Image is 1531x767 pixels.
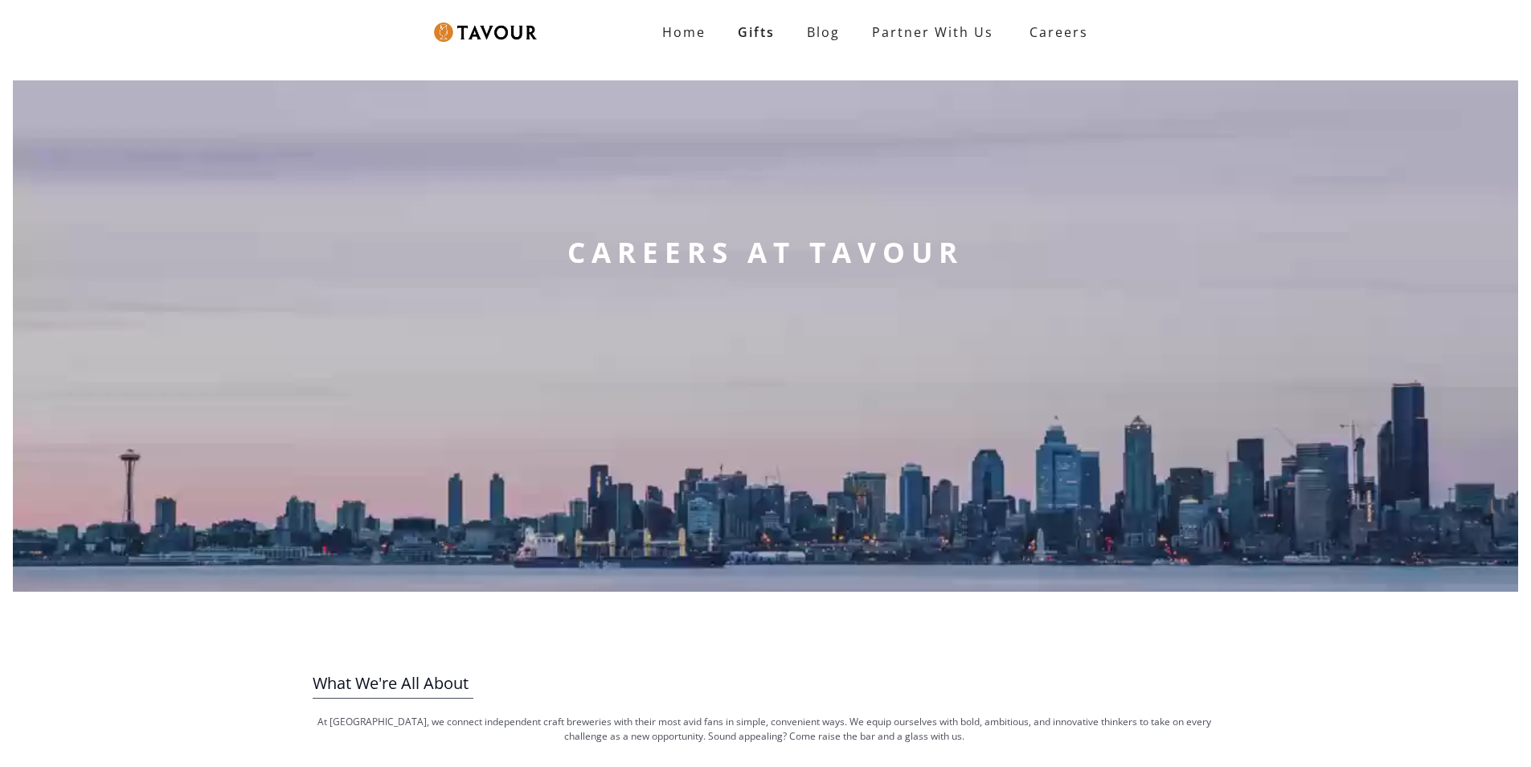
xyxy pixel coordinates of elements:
a: Blog [791,16,856,48]
h3: What We're All About [313,669,1217,698]
a: partner with us [856,16,1009,48]
strong: CAREERS AT TAVOUR [567,233,964,272]
a: Careers [1009,10,1100,55]
a: Home [646,16,722,48]
strong: Home [662,23,706,41]
strong: Careers [1030,16,1088,48]
p: At [GEOGRAPHIC_DATA], we connect independent craft breweries with their most avid fans in simple,... [313,715,1217,744]
a: Gifts [722,16,791,48]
